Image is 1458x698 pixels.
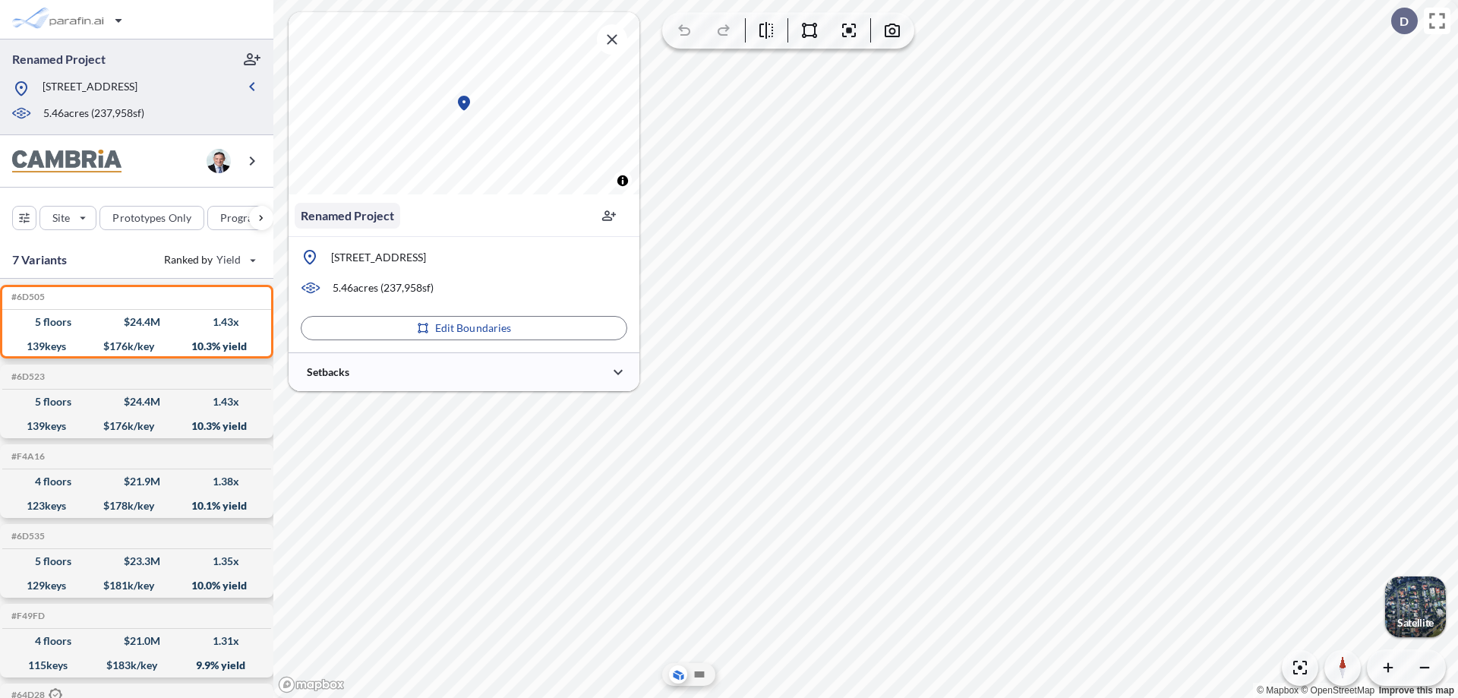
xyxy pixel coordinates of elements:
[207,206,289,230] button: Program
[99,206,204,230] button: Prototypes Only
[301,316,627,340] button: Edit Boundaries
[8,371,45,382] h5: Click to copy the code
[12,251,68,269] p: 7 Variants
[1385,576,1446,637] img: Switcher Image
[614,172,632,190] button: Toggle attribution
[207,149,231,173] img: user logo
[1385,576,1446,637] button: Switcher ImageSatellite
[12,51,106,68] p: Renamed Project
[52,210,70,226] p: Site
[43,106,144,122] p: 5.46 acres ( 237,958 sf)
[289,12,639,194] canvas: Map
[1400,14,1409,28] p: D
[278,676,345,693] a: Mapbox homepage
[39,206,96,230] button: Site
[333,280,434,295] p: 5.46 acres ( 237,958 sf)
[307,365,349,380] p: Setbacks
[152,248,266,272] button: Ranked by Yield
[1397,617,1434,629] p: Satellite
[1257,685,1299,696] a: Mapbox
[1379,685,1454,696] a: Improve this map
[43,79,137,98] p: [STREET_ADDRESS]
[455,94,473,112] div: Map marker
[331,250,426,265] p: [STREET_ADDRESS]
[8,451,45,462] h5: Click to copy the code
[690,665,708,684] button: Site Plan
[8,531,45,542] h5: Click to copy the code
[8,611,45,621] h5: Click to copy the code
[1301,685,1374,696] a: OpenStreetMap
[669,665,687,684] button: Aerial View
[216,252,241,267] span: Yield
[220,210,263,226] p: Program
[12,150,121,173] img: BrandImage
[435,321,512,336] p: Edit Boundaries
[618,172,627,189] span: Toggle attribution
[112,210,191,226] p: Prototypes Only
[301,207,394,225] p: Renamed Project
[8,292,45,302] h5: Click to copy the code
